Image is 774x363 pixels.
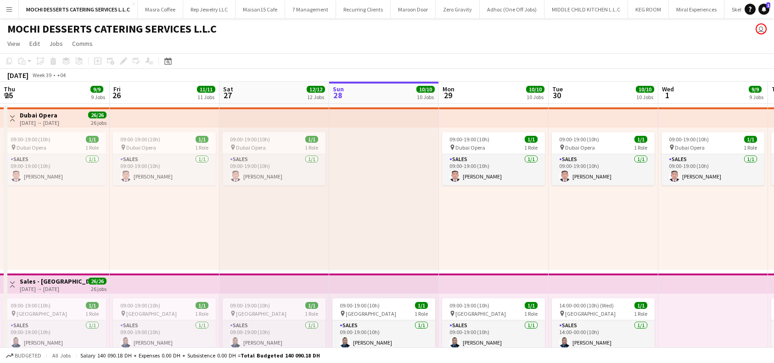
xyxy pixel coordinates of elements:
[346,310,396,317] span: [GEOGRAPHIC_DATA]
[85,144,99,151] span: 1 Role
[634,302,647,309] span: 1/1
[126,310,177,317] span: [GEOGRAPHIC_DATA]
[20,111,59,119] h3: Dubai Opera
[5,351,43,361] button: Budgeted
[524,310,538,317] span: 1 Role
[391,0,436,18] button: Maroon Door
[195,310,208,317] span: 1 Role
[11,136,50,143] span: 09:00-19:00 (10h)
[455,310,506,317] span: [GEOGRAPHIC_DATA]
[331,90,344,101] span: 28
[662,85,674,93] span: Wed
[86,136,99,143] span: 1/1
[758,4,769,15] a: 1
[20,285,88,292] div: [DATE] → [DATE]
[113,154,216,185] app-card-role: Sales1/109:00-19:00 (10h)[PERSON_NAME]
[236,144,266,151] span: Dubai Opera
[222,90,233,101] span: 27
[197,86,215,93] span: 11/11
[197,94,215,101] div: 11 Jobs
[285,0,336,18] button: 7 Management
[441,90,454,101] span: 29
[442,298,545,352] app-job-card: 09:00-19:00 (10h)1/1 [GEOGRAPHIC_DATA]1 RoleSales1/109:00-19:00 (10h)[PERSON_NAME]
[634,136,647,143] span: 1/1
[91,118,107,126] div: 26 jobs
[11,302,50,309] span: 09:00-19:00 (10h)
[636,86,654,93] span: 10/10
[634,310,647,317] span: 1 Role
[307,86,325,93] span: 12/12
[442,154,545,185] app-card-role: Sales1/109:00-19:00 (10h)[PERSON_NAME]
[223,85,233,93] span: Sat
[526,86,544,93] span: 10/10
[744,136,757,143] span: 1/1
[662,154,764,185] app-card-role: Sales1/109:00-19:00 (10h)[PERSON_NAME]
[766,2,770,8] span: 1
[455,144,485,151] span: Dubai Opera
[662,132,764,185] app-job-card: 09:00-19:00 (10h)1/1 Dubai Opera1 RoleSales1/109:00-19:00 (10h)[PERSON_NAME]
[120,302,160,309] span: 09:00-19:00 (10h)
[223,320,325,352] app-card-role: Sales1/109:00-19:00 (10h)[PERSON_NAME]
[223,298,325,352] app-job-card: 09:00-19:00 (10h)1/1 [GEOGRAPHIC_DATA]1 RoleSales1/109:00-19:00 (10h)[PERSON_NAME]
[112,90,121,101] span: 26
[241,352,320,359] span: Total Budgeted 140 090.18 DH
[552,298,655,352] div: 14:00-00:00 (10h) (Wed)1/1 [GEOGRAPHIC_DATA]1 RoleSales1/114:00-00:00 (10h)[PERSON_NAME]
[333,85,344,93] span: Sun
[15,352,41,359] span: Budgeted
[113,85,121,93] span: Fri
[332,298,435,352] app-job-card: 09:00-19:00 (10h)1/1 [GEOGRAPHIC_DATA]1 RoleSales1/109:00-19:00 (10h)[PERSON_NAME]
[85,310,99,317] span: 1 Role
[307,94,325,101] div: 12 Jobs
[230,136,270,143] span: 09:00-19:00 (10h)
[3,154,106,185] app-card-role: Sales1/109:00-19:00 (10h)[PERSON_NAME]
[236,0,285,18] button: Maisan15 Cafe
[7,71,28,80] div: [DATE]
[68,38,96,50] a: Comms
[565,310,616,317] span: [GEOGRAPHIC_DATA]
[20,119,59,126] div: [DATE] → [DATE]
[3,298,106,352] app-job-card: 09:00-19:00 (10h)1/1 [GEOGRAPHIC_DATA]1 RoleSales1/109:00-19:00 (10h)[PERSON_NAME]
[669,136,709,143] span: 09:00-19:00 (10h)
[91,285,107,292] div: 26 jobs
[525,302,538,309] span: 1/1
[91,94,105,101] div: 9 Jobs
[552,154,655,185] app-card-role: Sales1/109:00-19:00 (10h)[PERSON_NAME]
[4,85,15,93] span: Thu
[80,352,320,359] div: Salary 140 090.18 DH + Expenses 0.00 DH + Subsistence 0.00 DH =
[26,38,44,50] a: Edit
[2,90,15,101] span: 25
[744,144,757,151] span: 1 Role
[49,39,63,48] span: Jobs
[138,0,183,18] button: Masra Coffee
[527,94,544,101] div: 10 Jobs
[442,132,545,185] app-job-card: 09:00-19:00 (10h)1/1 Dubai Opera1 RoleSales1/109:00-19:00 (10h)[PERSON_NAME]
[196,302,208,309] span: 1/1
[552,320,655,352] app-card-role: Sales1/114:00-00:00 (10h)[PERSON_NAME]
[90,86,103,93] span: 9/9
[86,302,99,309] span: 1/1
[305,144,318,151] span: 1 Role
[524,144,538,151] span: 1 Role
[45,38,67,50] a: Jobs
[17,144,46,151] span: Dubai Opera
[417,94,434,101] div: 10 Jobs
[57,72,66,78] div: +04
[552,132,655,185] app-job-card: 09:00-19:00 (10h)1/1 Dubai Opera1 RoleSales1/109:00-19:00 (10h)[PERSON_NAME]
[183,0,236,18] button: Rep Jewelry LLC
[3,320,106,352] app-card-role: Sales1/109:00-19:00 (10h)[PERSON_NAME]
[113,298,216,352] div: 09:00-19:00 (10h)1/1 [GEOGRAPHIC_DATA]1 RoleSales1/109:00-19:00 (10h)[PERSON_NAME]
[634,144,647,151] span: 1 Role
[20,277,88,285] h3: Sales - [GEOGRAPHIC_DATA]
[3,132,106,185] div: 09:00-19:00 (10h)1/1 Dubai Opera1 RoleSales1/109:00-19:00 (10h)[PERSON_NAME]
[113,132,216,185] app-job-card: 09:00-19:00 (10h)1/1 Dubai Opera1 RoleSales1/109:00-19:00 (10h)[PERSON_NAME]
[436,0,480,18] button: Zero Gravity
[336,0,391,18] button: Recurring Clients
[636,94,654,101] div: 10 Jobs
[223,154,325,185] app-card-role: Sales1/109:00-19:00 (10h)[PERSON_NAME]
